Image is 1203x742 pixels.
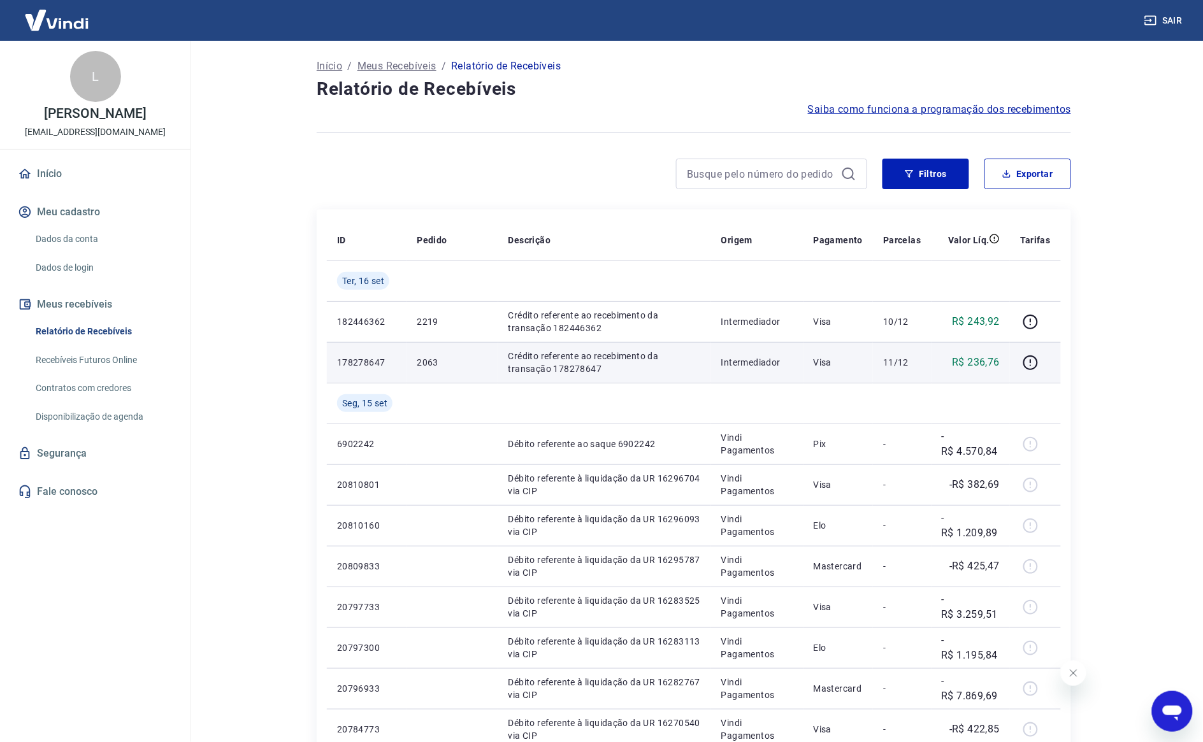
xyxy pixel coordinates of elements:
[508,438,701,450] p: Débito referente ao saque 6902242
[883,682,921,695] p: -
[882,159,969,189] button: Filtros
[8,9,107,19] span: Olá! Precisa de ajuda?
[337,560,396,573] p: 20809833
[814,438,863,450] p: Pix
[15,198,175,226] button: Meu cadastro
[15,478,175,506] a: Fale conosco
[337,234,346,246] p: ID
[317,76,1071,102] h4: Relatório de Recebíveis
[31,318,175,345] a: Relatório de Recebíveis
[508,513,701,538] p: Débito referente à liquidação da UR 16296093 via CIP
[808,102,1071,117] a: Saiba como funciona a programação dos recebimentos
[949,722,1000,737] p: -R$ 422,85
[508,553,701,579] p: Débito referente à liquidação da UR 16295787 via CIP
[342,397,387,410] span: Seg, 15 set
[317,59,342,74] a: Início
[15,439,175,467] a: Segurança
[337,519,396,532] p: 20810160
[883,478,921,491] p: -
[31,226,175,252] a: Dados da conta
[1020,234,1051,246] p: Tarifas
[883,356,921,369] p: 11/12
[942,592,1000,622] p: -R$ 3.259,51
[337,438,396,450] p: 6902242
[814,356,863,369] p: Visa
[883,641,921,654] p: -
[814,641,863,654] p: Elo
[31,255,175,281] a: Dados de login
[442,59,446,74] p: /
[15,1,98,39] img: Vindi
[508,594,701,620] p: Débito referente à liquidação da UR 16283525 via CIP
[814,682,863,695] p: Mastercard
[508,635,701,660] p: Débito referente à liquidação da UR 16283113 via CIP
[942,429,1000,459] p: -R$ 4.570,84
[883,315,921,328] p: 10/12
[347,59,352,74] p: /
[31,404,175,430] a: Disponibilização de agenda
[721,315,793,328] p: Intermediador
[721,513,793,538] p: Vindi Pagamentos
[953,355,1000,370] p: R$ 236,76
[814,234,863,246] p: Pagamento
[942,510,1000,541] p: -R$ 1.209,89
[342,275,384,287] span: Ter, 16 set
[15,160,175,188] a: Início
[814,601,863,613] p: Visa
[357,59,436,74] a: Meus Recebíveis
[451,59,561,74] p: Relatório de Recebíveis
[337,682,396,695] p: 20796933
[508,309,701,334] p: Crédito referente ao recebimento da transação 182446362
[337,723,396,736] p: 20784773
[721,472,793,497] p: Vindi Pagamentos
[44,107,146,120] p: [PERSON_NAME]
[25,125,166,139] p: [EMAIL_ADDRESS][DOMAIN_NAME]
[814,560,863,573] p: Mastercard
[883,601,921,613] p: -
[508,676,701,701] p: Débito referente à liquidação da UR 16282767 via CIP
[687,164,836,183] input: Busque pelo número do pedido
[508,350,701,375] p: Crédito referente ao recebimento da transação 178278647
[883,438,921,450] p: -
[721,356,793,369] p: Intermediador
[949,477,1000,492] p: -R$ 382,69
[721,594,793,620] p: Vindi Pagamentos
[814,478,863,491] p: Visa
[417,315,487,328] p: 2219
[942,632,1000,663] p: -R$ 1.195,84
[984,159,1071,189] button: Exportar
[942,673,1000,704] p: -R$ 7.869,69
[883,519,921,532] p: -
[883,723,921,736] p: -
[721,635,793,660] p: Vindi Pagamentos
[337,641,396,654] p: 20797300
[508,234,551,246] p: Descrição
[15,290,175,318] button: Meus recebíveis
[721,431,793,457] p: Vindi Pagamentos
[949,559,1000,574] p: -R$ 425,47
[814,723,863,736] p: Visa
[31,347,175,373] a: Recebíveis Futuros Online
[953,314,1000,329] p: R$ 243,92
[948,234,990,246] p: Valor Líq.
[883,234,921,246] p: Parcelas
[1152,691,1193,732] iframe: Botão para abrir a janela de mensagens
[814,519,863,532] p: Elo
[883,560,921,573] p: -
[721,553,793,579] p: Vindi Pagamentos
[508,472,701,497] p: Débito referente à liquidação da UR 16296704 via CIP
[337,478,396,491] p: 20810801
[70,51,121,102] div: L
[721,234,753,246] p: Origem
[417,356,487,369] p: 2063
[721,717,793,742] p: Vindi Pagamentos
[1142,9,1188,32] button: Sair
[721,676,793,701] p: Vindi Pagamentos
[814,315,863,328] p: Visa
[31,375,175,401] a: Contratos com credores
[337,356,396,369] p: 178278647
[337,601,396,613] p: 20797733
